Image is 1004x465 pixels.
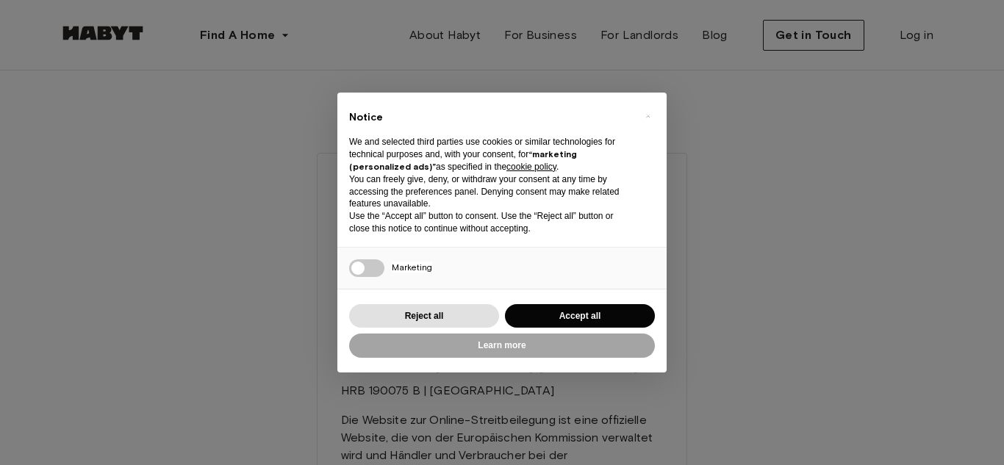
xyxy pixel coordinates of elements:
[506,162,556,172] a: cookie policy
[636,104,659,128] button: Close this notice
[505,304,655,328] button: Accept all
[392,262,432,273] span: Marketing
[645,107,650,125] span: ×
[349,148,577,172] strong: “marketing (personalized ads)”
[349,173,631,210] p: You can freely give, deny, or withdraw your consent at any time by accessing the preferences pane...
[349,210,631,235] p: Use the “Accept all” button to consent. Use the “Reject all” button or close this notice to conti...
[349,110,631,125] h2: Notice
[349,334,655,358] button: Learn more
[349,136,631,173] p: We and selected third parties use cookies or similar technologies for technical purposes and, wit...
[349,304,499,328] button: Reject all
